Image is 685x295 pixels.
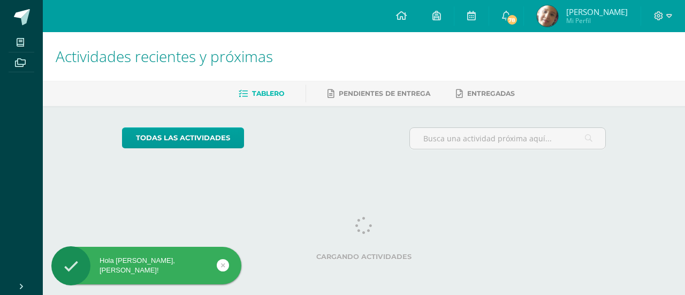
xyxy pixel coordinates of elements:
[467,89,515,97] span: Entregadas
[566,6,628,17] span: [PERSON_NAME]
[456,85,515,102] a: Entregadas
[328,85,430,102] a: Pendientes de entrega
[537,5,558,27] img: ebf86de36a7f1417d39ad420626bee39.png
[566,16,628,25] span: Mi Perfil
[339,89,430,97] span: Pendientes de entrega
[122,253,606,261] label: Cargando actividades
[239,85,284,102] a: Tablero
[506,14,518,26] span: 78
[122,127,244,148] a: todas las Actividades
[410,128,606,149] input: Busca una actividad próxima aquí...
[252,89,284,97] span: Tablero
[56,46,273,66] span: Actividades recientes y próximas
[51,256,241,275] div: Hola [PERSON_NAME], [PERSON_NAME]!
